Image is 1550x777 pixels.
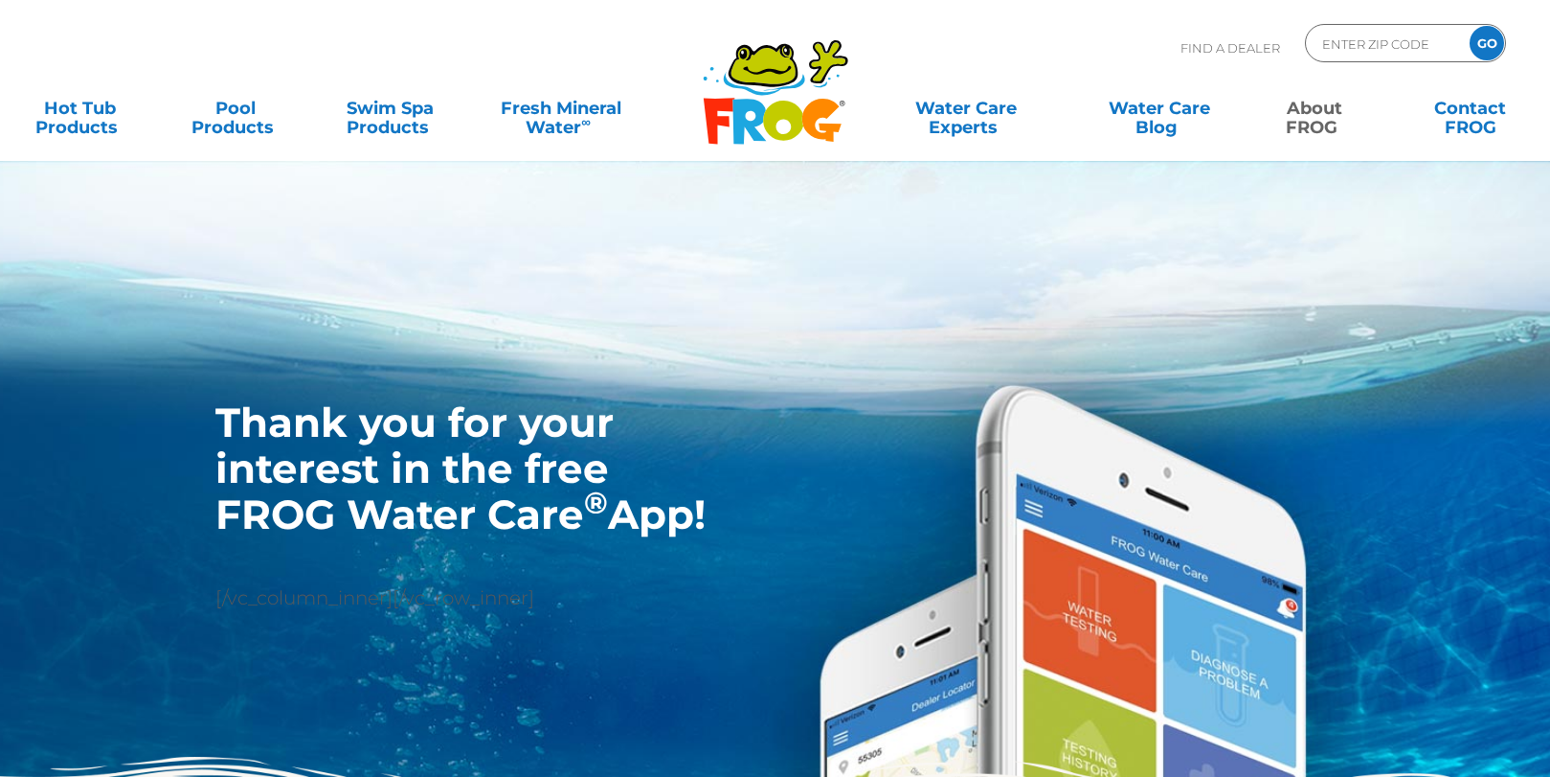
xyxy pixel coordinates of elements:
sup: ® [584,485,608,521]
a: Water CareExperts [867,89,1064,127]
sup: ∞ [581,114,591,129]
a: Water CareBlog [1099,89,1220,127]
div: [/vc_column_inner][/vc_row_inner] [215,400,717,613]
a: Fresh MineralWater∞ [485,89,637,127]
input: Zip Code Form [1320,30,1449,57]
h1: Thank you for your interest in the free FROG Water Care App! [215,400,717,537]
a: Swim SpaProducts [330,89,451,127]
a: Hot TubProducts [19,89,140,127]
a: ContactFROG [1410,89,1531,127]
input: GO [1470,26,1504,60]
a: PoolProducts [174,89,295,127]
p: Find A Dealer [1180,24,1280,72]
a: AboutFROG [1254,89,1375,127]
